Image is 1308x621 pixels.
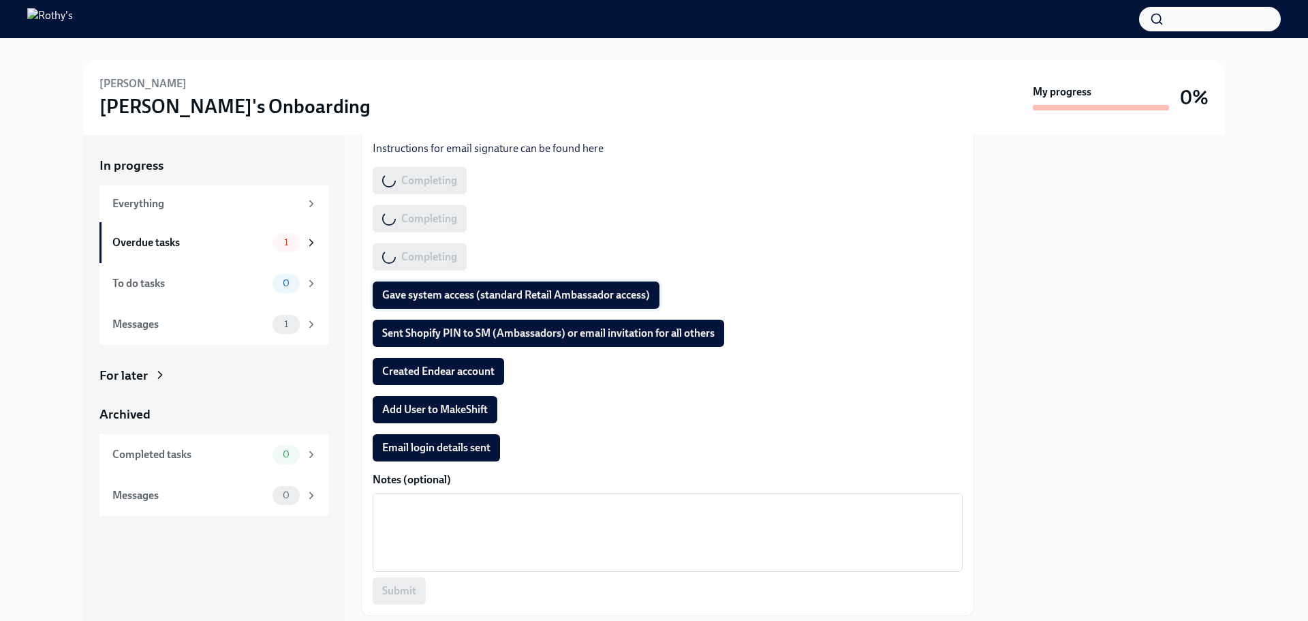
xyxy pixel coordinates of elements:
div: Messages [112,488,267,503]
div: Completed tasks [112,447,267,462]
a: In progress [99,157,328,175]
span: 0 [275,278,298,288]
div: Everything [112,196,300,211]
button: Sent Shopify PIN to SM (Ambassadors) or email invitation for all others [373,320,724,347]
span: 1 [276,319,296,329]
a: Archived [99,406,328,423]
img: Rothy's [27,8,73,30]
div: Messages [112,317,267,332]
span: 0 [275,449,298,459]
span: Add User to MakeShift [382,403,488,416]
label: Notes (optional) [373,472,963,487]
h6: [PERSON_NAME] [99,76,187,91]
button: Email login details sent [373,434,500,461]
a: Completed tasks0 [99,434,328,475]
span: 0 [275,490,298,500]
a: Instructions for email signature can be found here [373,142,604,155]
a: Messages1 [99,304,328,345]
strong: My progress [1033,85,1091,100]
span: Sent Shopify PIN to SM (Ambassadors) or email invitation for all others [382,327,715,340]
h3: 0% [1180,85,1209,110]
button: Add User to MakeShift [373,396,497,423]
div: For later [99,367,148,384]
span: Created Endear account [382,365,495,378]
span: Email login details sent [382,441,490,455]
span: Gave system access (standard Retail Ambassador access) [382,288,650,302]
span: 1 [276,237,296,247]
div: To do tasks [112,276,267,291]
h3: [PERSON_NAME]'s Onboarding [99,94,371,119]
a: Everything [99,185,328,222]
a: Messages0 [99,475,328,516]
a: Overdue tasks1 [99,222,328,263]
button: Created Endear account [373,358,504,385]
button: Gave system access (standard Retail Ambassador access) [373,282,659,309]
a: For later [99,367,328,384]
a: To do tasks0 [99,263,328,304]
div: Overdue tasks [112,235,267,250]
